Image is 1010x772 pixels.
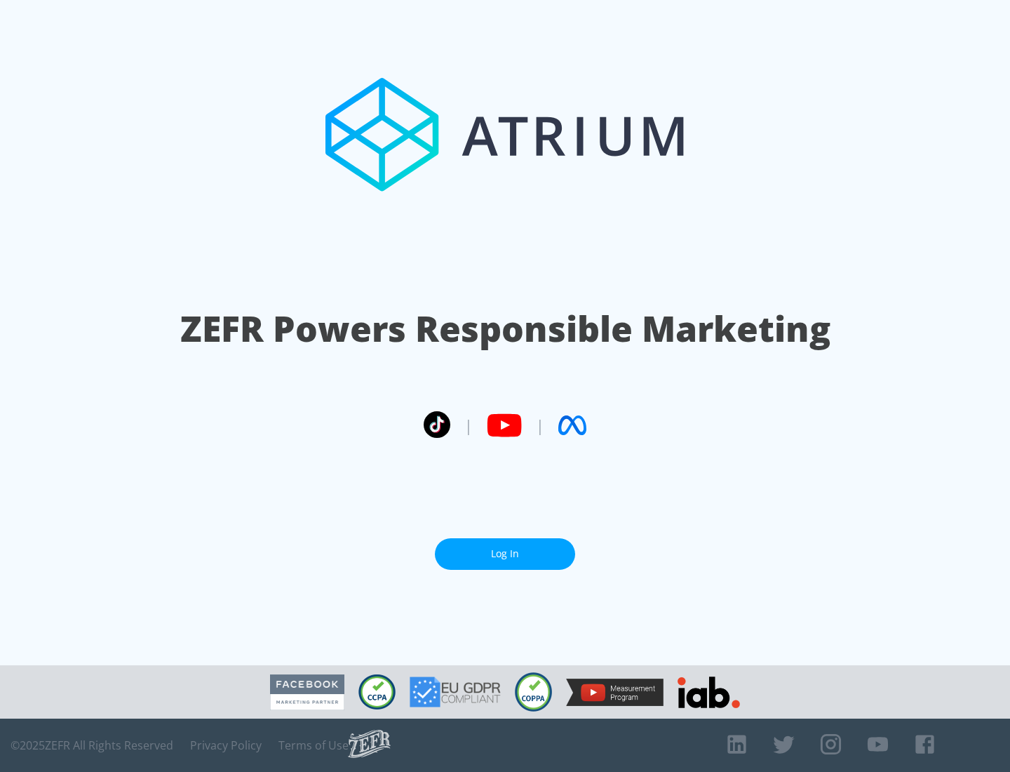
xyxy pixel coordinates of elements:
img: YouTube Measurement Program [566,679,664,706]
img: Facebook Marketing Partner [270,674,344,710]
img: GDPR Compliant [410,677,501,707]
h1: ZEFR Powers Responsible Marketing [180,305,830,353]
img: COPPA Compliant [515,672,552,712]
span: | [536,415,544,436]
a: Privacy Policy [190,738,262,752]
img: IAB [678,677,740,708]
span: © 2025 ZEFR All Rights Reserved [11,738,173,752]
a: Log In [435,538,575,570]
img: CCPA Compliant [358,674,396,710]
span: | [464,415,473,436]
a: Terms of Use [278,738,349,752]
